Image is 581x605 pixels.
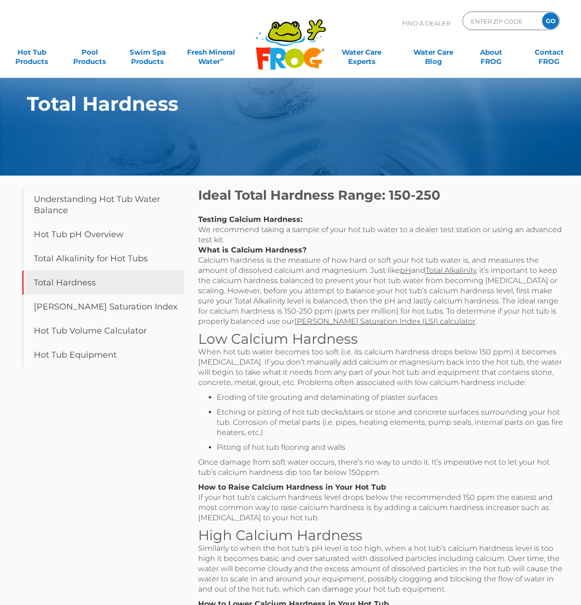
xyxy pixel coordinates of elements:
strong: What is Calcium Hardness? [198,246,306,254]
a: Hot Tub pH Overview [22,222,184,246]
input: Zip Code Form [470,14,532,28]
strong: How to Raise Calcium Hardness in Your Hot Tub [198,483,386,492]
a: ContactFROG [527,43,572,62]
a: pH [400,266,411,275]
a: [PERSON_NAME] Saturation Index (LSI) calculator [294,317,475,326]
li: Pitting of hot tub flooring and walls [217,442,569,453]
a: PoolProducts [67,43,112,62]
a: Fresh MineralWater∞ [183,43,239,62]
a: [PERSON_NAME] Saturation Index [22,295,184,319]
li: Etching or pitting of hot tub decks/stairs or stone and concrete surfaces surrounding your hot tu... [217,407,569,438]
p: Once damage from soft water occurs, there’s no way to undo it. It’s imperative not to let your ho... [198,457,569,478]
a: Hot Tub Equipment [22,343,184,367]
p: Find A Dealer [402,12,450,35]
p: We recommend taking a sample of your hot tub water to a dealer test station or using an advanced ... [198,214,569,327]
a: AboutFROG [469,43,514,62]
a: Hot Tub Volume Calculator [22,319,184,343]
a: Total Alkalinity [425,266,476,275]
h2: Ideal Total Hardness Range: 150-250 [198,187,569,203]
h1: Total Hardness [27,93,513,115]
p: When hot tub water becomes too soft (i.e. its calcium hardness drops below 150 ppm) it becomes [M... [198,347,569,388]
a: Total Alkalinity for Hot Tubs [22,246,184,271]
input: GO [542,13,559,29]
p: Similarly to when the hot tub’s pH level is too high, when a hot tub’s calcium hardness level is ... [198,543,569,594]
sup: ∞ [220,56,224,63]
a: Hot TubProducts [9,43,54,62]
a: Swim SpaProducts [125,43,170,62]
a: Water CareBlog [411,43,456,62]
a: Total Hardness [22,271,184,295]
a: Water CareExperts [325,43,398,62]
p: If your hot tub’s calcium hardness level drops below the recommended 150 ppm the easiest and most... [198,482,569,523]
strong: Testing Calcium Hardness: [198,215,302,224]
a: Understanding Hot Tub Water Balance [22,187,184,222]
h3: High Calcium Hardness [198,528,569,543]
li: Eroding of tile grouting and delaminating of plaster surfaces [217,392,569,403]
h3: Low Calcium Hardness [198,331,569,347]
